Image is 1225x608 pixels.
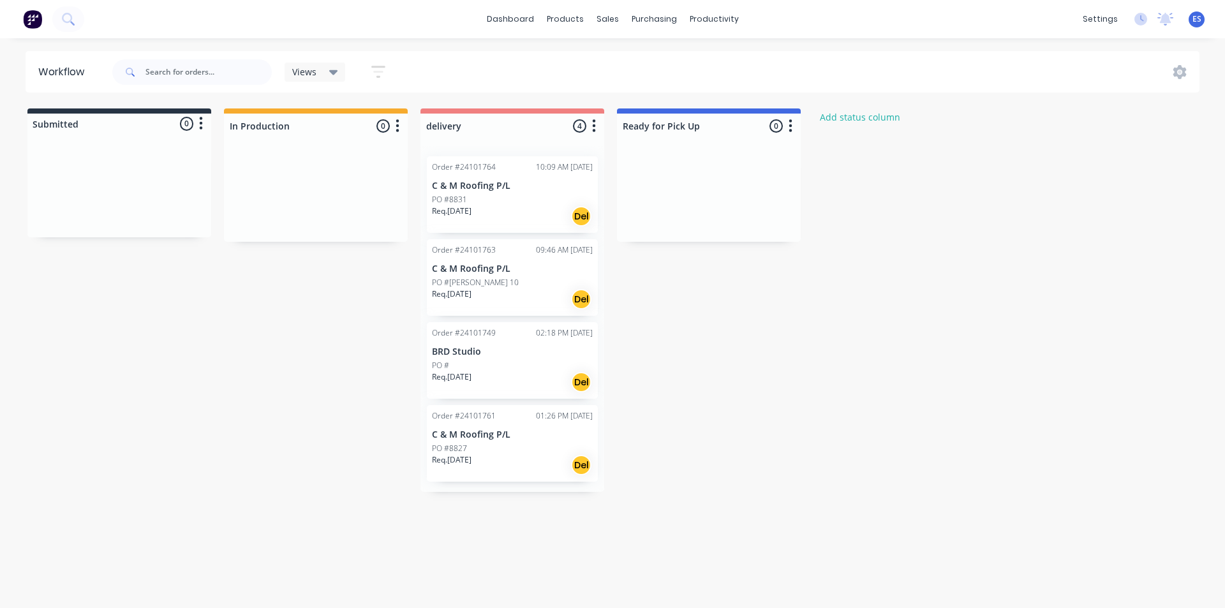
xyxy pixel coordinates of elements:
[1076,10,1124,29] div: settings
[432,263,593,274] p: C & M Roofing P/L
[145,59,272,85] input: Search for orders...
[38,64,91,80] div: Workflow
[427,239,598,316] div: Order #2410176309:46 AM [DATE]C & M Roofing P/LPO #[PERSON_NAME] 10Req.[DATE]Del
[427,405,598,482] div: Order #2410176101:26 PM [DATE]C & M Roofing P/LPO #8827Req.[DATE]Del
[432,327,496,339] div: Order #24101749
[432,288,471,300] p: Req. [DATE]
[432,360,449,371] p: PO #
[432,181,593,191] p: C & M Roofing P/L
[432,205,471,217] p: Req. [DATE]
[536,244,593,256] div: 09:46 AM [DATE]
[292,65,316,78] span: Views
[683,10,745,29] div: productivity
[536,161,593,173] div: 10:09 AM [DATE]
[536,410,593,422] div: 01:26 PM [DATE]
[571,289,591,309] div: Del
[432,346,593,357] p: BRD Studio
[23,10,42,29] img: Factory
[625,10,683,29] div: purchasing
[432,244,496,256] div: Order #24101763
[432,443,467,454] p: PO #8827
[480,10,540,29] a: dashboard
[571,372,591,392] div: Del
[813,108,907,126] button: Add status column
[427,322,598,399] div: Order #2410174902:18 PM [DATE]BRD StudioPO #Req.[DATE]Del
[432,371,471,383] p: Req. [DATE]
[540,10,590,29] div: products
[432,429,593,440] p: C & M Roofing P/L
[571,206,591,226] div: Del
[571,455,591,475] div: Del
[432,454,471,466] p: Req. [DATE]
[432,410,496,422] div: Order #24101761
[432,161,496,173] div: Order #24101764
[536,327,593,339] div: 02:18 PM [DATE]
[1192,13,1201,25] span: ES
[432,277,519,288] p: PO #[PERSON_NAME] 10
[590,10,625,29] div: sales
[427,156,598,233] div: Order #2410176410:09 AM [DATE]C & M Roofing P/LPO #8831Req.[DATE]Del
[432,194,467,205] p: PO #8831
